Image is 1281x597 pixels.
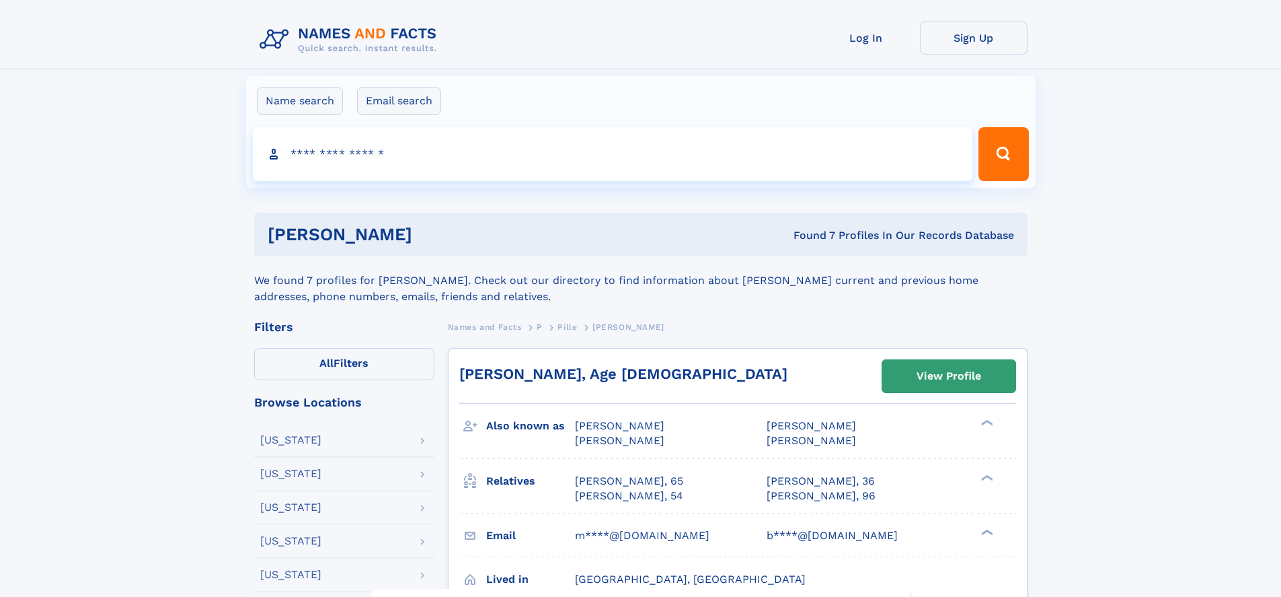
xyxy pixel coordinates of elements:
[575,489,683,503] a: [PERSON_NAME], 54
[260,502,321,513] div: [US_STATE]
[254,348,434,380] label: Filters
[812,22,920,55] a: Log In
[357,87,441,115] label: Email search
[767,474,875,489] a: [PERSON_NAME], 36
[486,415,575,437] h3: Also known as
[557,322,577,332] span: Pille
[575,419,664,432] span: [PERSON_NAME]
[268,226,603,243] h1: [PERSON_NAME]
[253,127,973,181] input: search input
[917,361,981,392] div: View Profile
[257,87,343,115] label: Name search
[537,322,543,332] span: P
[448,318,522,335] a: Names and Facts
[557,318,577,335] a: Pille
[537,318,543,335] a: P
[260,536,321,547] div: [US_STATE]
[978,419,994,427] div: ❯
[254,22,448,58] img: Logo Names and Facts
[592,322,664,332] span: [PERSON_NAME]
[767,489,876,503] a: [PERSON_NAME], 96
[486,568,575,591] h3: Lived in
[319,357,334,370] span: All
[978,473,994,482] div: ❯
[882,360,1015,392] a: View Profile
[254,321,434,333] div: Filters
[767,419,856,432] span: [PERSON_NAME]
[260,435,321,446] div: [US_STATE]
[254,256,1027,305] div: We found 7 profiles for [PERSON_NAME]. Check out our directory to find information about [PERSON_...
[575,573,806,586] span: [GEOGRAPHIC_DATA], [GEOGRAPHIC_DATA]
[978,528,994,536] div: ❯
[260,569,321,580] div: [US_STATE]
[575,434,664,447] span: [PERSON_NAME]
[260,468,321,479] div: [US_STATE]
[254,396,434,409] div: Browse Locations
[978,127,1028,181] button: Search Button
[459,365,787,382] a: [PERSON_NAME], Age [DEMOGRAPHIC_DATA]
[486,470,575,493] h3: Relatives
[920,22,1027,55] a: Sign Up
[575,474,683,489] a: [PERSON_NAME], 65
[486,524,575,547] h3: Email
[603,228,1014,243] div: Found 7 Profiles In Our Records Database
[767,434,856,447] span: [PERSON_NAME]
